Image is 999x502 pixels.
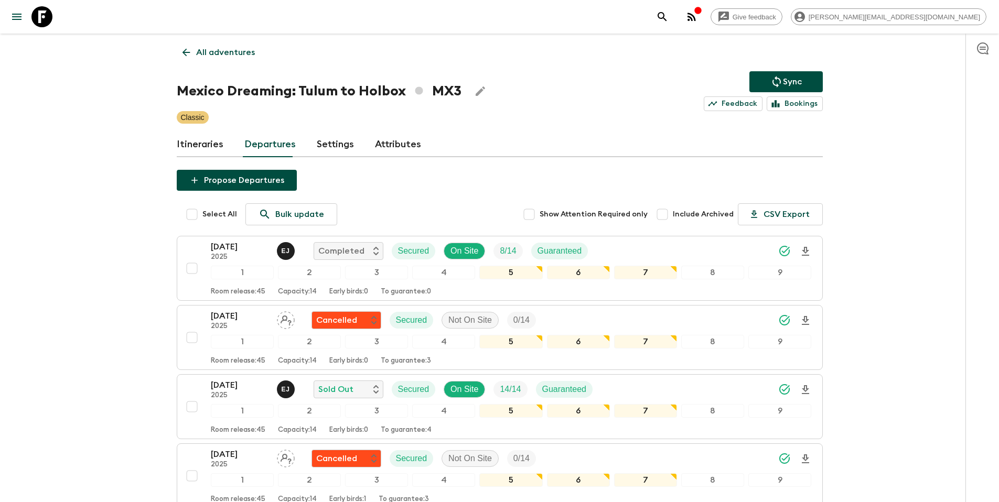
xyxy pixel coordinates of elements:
[311,450,381,467] div: Flash Pack cancellation
[277,245,297,254] span: Erhard Jr Vande Wyngaert de la Torre
[381,357,431,365] p: To guarantee: 3
[448,452,492,465] p: Not On Site
[803,13,986,21] span: [PERSON_NAME][EMAIL_ADDRESS][DOMAIN_NAME]
[278,404,341,418] div: 2
[392,243,436,259] div: Secured
[211,461,268,469] p: 2025
[681,266,744,279] div: 8
[783,75,802,88] p: Sync
[345,404,408,418] div: 3
[538,245,582,257] p: Guaranteed
[202,209,237,220] span: Select All
[345,335,408,348] div: 3
[500,245,516,257] p: 8 / 14
[278,357,317,365] p: Capacity: 14
[614,473,677,487] div: 7
[278,288,317,296] p: Capacity: 14
[738,203,823,225] button: CSV Export
[245,203,337,225] a: Bulk update
[316,452,357,465] p: Cancelled
[211,288,265,296] p: Room release: 45
[704,96,762,111] a: Feedback
[278,266,341,279] div: 2
[392,381,436,398] div: Secured
[278,473,341,487] div: 2
[614,335,677,348] div: 7
[507,312,536,329] div: Trip Fill
[6,6,27,27] button: menu
[412,335,475,348] div: 4
[442,450,499,467] div: Not On Site
[211,426,265,434] p: Room release: 45
[345,266,408,279] div: 3
[381,288,431,296] p: To guarantee: 0
[479,473,542,487] div: 5
[507,450,536,467] div: Trip Fill
[547,266,610,279] div: 6
[375,132,421,157] a: Attributes
[177,236,823,301] button: [DATE]2025Erhard Jr Vande Wyngaert de la TorreCompletedSecuredOn SiteTrip FillGuaranteed123456789...
[500,383,521,396] p: 14 / 14
[748,404,811,418] div: 9
[673,209,734,220] span: Include Archived
[329,426,368,434] p: Early birds: 0
[681,335,744,348] div: 8
[711,8,782,25] a: Give feedback
[749,71,823,92] button: Sync adventure departures to the booking engine
[398,245,429,257] p: Secured
[277,380,297,398] button: EJ
[614,266,677,279] div: 7
[275,208,324,221] p: Bulk update
[211,322,268,331] p: 2025
[479,266,542,279] div: 5
[211,391,268,400] p: 2025
[444,381,485,398] div: On Site
[767,96,823,111] a: Bookings
[277,453,295,461] span: Assign pack leader
[540,209,648,220] span: Show Attention Required only
[412,473,475,487] div: 4
[547,404,610,418] div: 6
[211,357,265,365] p: Room release: 45
[748,266,811,279] div: 9
[547,473,610,487] div: 6
[177,81,461,102] h1: Mexico Dreaming: Tulum to Holbox MX3
[442,312,499,329] div: Not On Site
[748,335,811,348] div: 9
[177,305,823,370] button: [DATE]2025Assign pack leaderFlash Pack cancellationSecuredNot On SiteTrip Fill123456789Room relea...
[181,112,205,123] p: Classic
[318,383,353,396] p: Sold Out
[211,253,268,261] p: 2025
[778,314,791,326] svg: Synced Successfully
[778,452,791,465] svg: Synced Successfully
[479,335,542,348] div: 5
[470,81,491,102] button: Edit Adventure Title
[211,473,274,487] div: 1
[799,314,812,327] svg: Download Onboarding
[244,132,296,157] a: Departures
[748,473,811,487] div: 9
[211,310,268,322] p: [DATE]
[513,314,530,326] p: 0 / 14
[450,383,478,396] p: On Site
[381,426,432,434] p: To guarantee: 4
[311,311,381,329] div: Flash Pack cancellation
[317,132,354,157] a: Settings
[778,245,791,257] svg: Synced Successfully
[479,404,542,418] div: 5
[177,374,823,439] button: [DATE]2025Erhard Jr Vande Wyngaert de la TorreSold OutSecuredOn SiteTrip FillGuaranteed123456789R...
[444,243,485,259] div: On Site
[493,243,522,259] div: Trip Fill
[211,448,268,461] p: [DATE]
[329,357,368,365] p: Early birds: 0
[681,404,744,418] div: 8
[448,314,492,326] p: Not On Site
[547,335,610,348] div: 6
[390,312,434,329] div: Secured
[412,266,475,279] div: 4
[196,46,255,59] p: All adventures
[652,6,673,27] button: search adventures
[329,288,368,296] p: Early birds: 0
[799,453,812,465] svg: Download Onboarding
[450,245,478,257] p: On Site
